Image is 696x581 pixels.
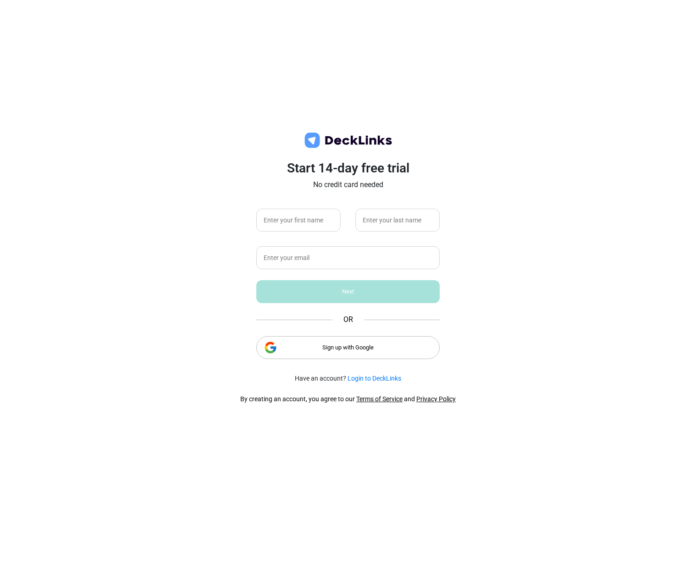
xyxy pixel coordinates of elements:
span: OR [343,314,353,325]
a: Terms of Service [356,395,403,403]
small: Have an account? [295,374,401,383]
p: No credit card needed [256,179,440,190]
a: Privacy Policy [416,395,456,403]
input: Enter your last name [355,209,440,232]
div: By creating an account, you agree to our and [240,394,456,404]
img: deck-links-logo.c572c7424dfa0d40c150da8c35de9cd0.svg [302,131,394,149]
a: Login to DeckLinks [348,375,401,382]
input: Enter your first name [256,209,341,232]
div: Sign up with Google [256,336,440,359]
h3: Start 14-day free trial [256,160,440,176]
input: Enter your email [256,246,440,269]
